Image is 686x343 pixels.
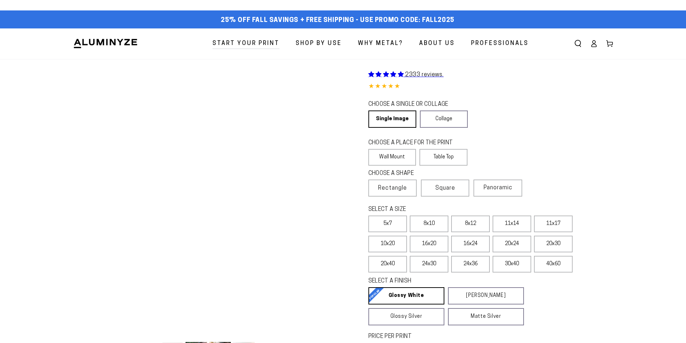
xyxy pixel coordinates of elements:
[368,170,462,178] legend: CHOOSE A SHAPE
[296,39,342,49] span: Shop By Use
[448,287,524,304] a: [PERSON_NAME]
[368,277,507,285] legend: SELECT A FINISH
[410,216,448,232] label: 8x10
[368,72,444,78] a: 2333 reviews.
[221,17,454,24] span: 25% off FALL Savings + Free Shipping - Use Promo Code: FALL2025
[207,34,285,53] a: Start Your Print
[466,34,534,53] a: Professionals
[368,206,512,214] legend: SELECT A SIZE
[451,236,490,252] label: 16x24
[368,333,613,341] label: PRICE PER PRINT
[471,39,529,49] span: Professionals
[493,236,531,252] label: 20x24
[493,256,531,272] label: 30x40
[534,236,573,252] label: 20x30
[410,236,448,252] label: 16x20
[420,110,468,128] a: Collage
[358,39,403,49] span: Why Metal?
[420,149,467,166] label: Table Top
[368,100,461,109] legend: CHOOSE A SINGLE OR COLLAGE
[419,39,455,49] span: About Us
[73,38,138,49] img: Aluminyze
[353,34,408,53] a: Why Metal?
[368,216,407,232] label: 5x7
[368,82,613,92] div: 4.85 out of 5.0 stars
[570,36,586,51] summary: Search our site
[368,149,416,166] label: Wall Mount
[484,185,512,191] span: Panoramic
[212,39,279,49] span: Start Your Print
[493,216,531,232] label: 11x14
[448,308,524,325] a: Matte Silver
[368,256,407,272] label: 20x40
[414,34,460,53] a: About Us
[534,256,573,272] label: 40x60
[368,236,407,252] label: 10x20
[451,256,490,272] label: 24x36
[451,216,490,232] label: 8x12
[405,72,444,78] span: 2333 reviews.
[435,184,455,193] span: Square
[378,184,407,193] span: Rectangle
[368,110,416,128] a: Single Image
[290,34,347,53] a: Shop By Use
[368,308,444,325] a: Glossy Silver
[534,216,573,232] label: 11x17
[410,256,448,272] label: 24x30
[368,287,444,304] a: Glossy White
[368,139,461,147] legend: CHOOSE A PLACE FOR THE PRINT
